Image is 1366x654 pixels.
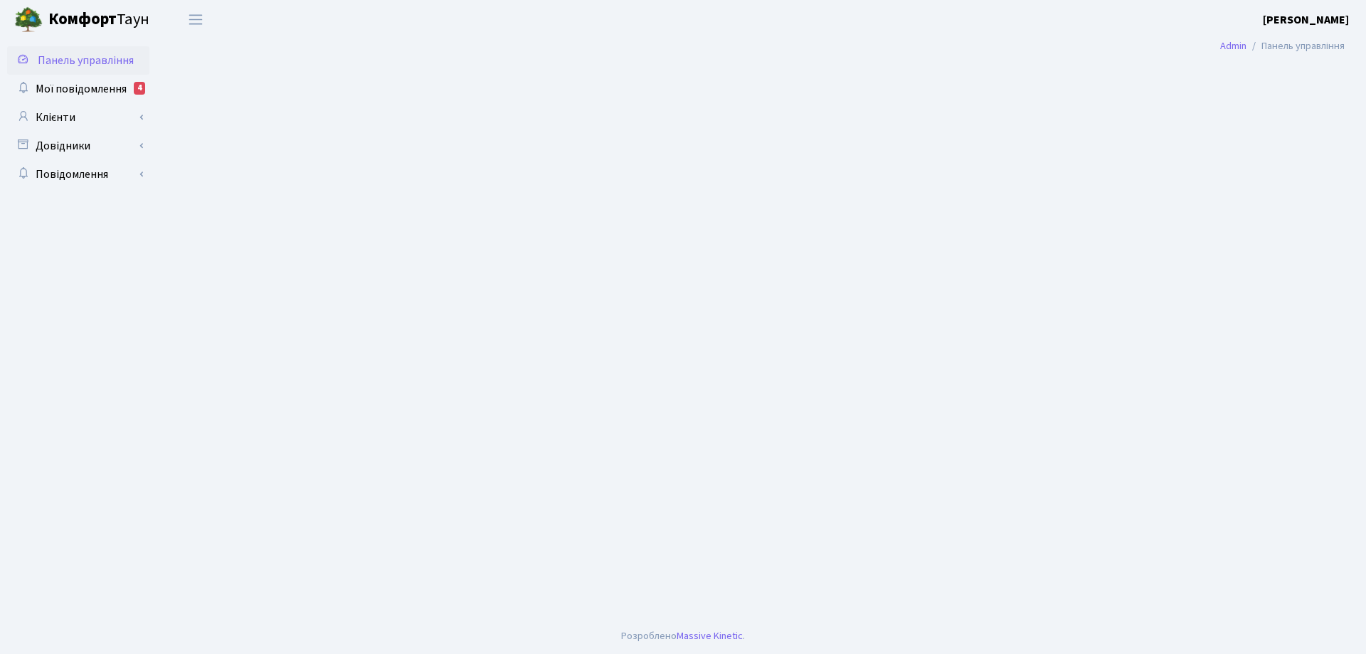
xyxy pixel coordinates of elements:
[7,46,149,75] a: Панель управління
[7,103,149,132] a: Клієнти
[36,81,127,97] span: Мої повідомлення
[178,8,213,31] button: Переключити навігацію
[1199,31,1366,61] nav: breadcrumb
[621,628,745,644] div: Розроблено .
[7,160,149,189] a: Повідомлення
[48,8,149,32] span: Таун
[677,628,743,643] a: Massive Kinetic
[1263,12,1349,28] b: [PERSON_NAME]
[7,132,149,160] a: Довідники
[1246,38,1345,54] li: Панель управління
[1220,38,1246,53] a: Admin
[48,8,117,31] b: Комфорт
[134,82,145,95] div: 4
[7,75,149,103] a: Мої повідомлення4
[38,53,134,68] span: Панель управління
[14,6,43,34] img: logo.png
[1263,11,1349,28] a: [PERSON_NAME]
